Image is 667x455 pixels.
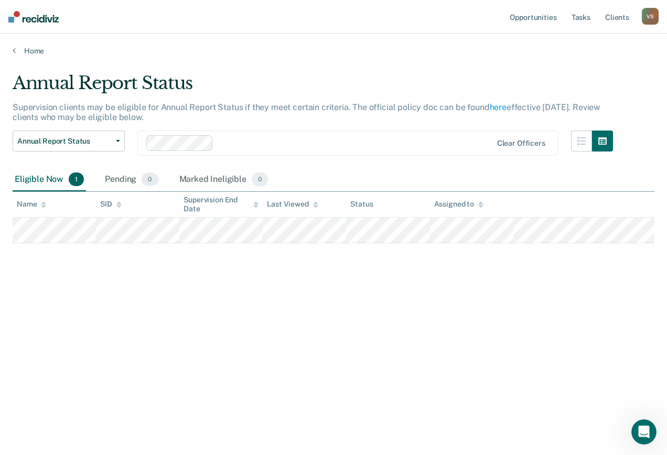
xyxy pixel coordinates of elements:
a: here [490,102,507,112]
div: Supervision End Date [184,196,259,213]
button: Annual Report Status [13,131,125,151]
div: Assigned to [434,200,483,209]
div: Name [17,200,46,209]
div: Last Viewed [267,200,318,209]
span: Annual Report Status [17,137,112,146]
iframe: Intercom live chat [631,419,657,445]
div: SID [100,200,122,209]
span: 1 [69,172,84,186]
img: Recidiviz [8,11,59,23]
div: Marked Ineligible0 [177,168,271,191]
div: Annual Report Status [13,72,613,102]
span: 0 [252,172,268,186]
button: VS [642,8,659,25]
a: Home [13,46,654,56]
div: Status [350,200,373,209]
div: Eligible Now1 [13,168,86,191]
span: 0 [142,172,158,186]
div: V S [642,8,659,25]
p: Supervision clients may be eligible for Annual Report Status if they meet certain criteria. The o... [13,102,600,122]
div: Pending0 [103,168,160,191]
div: Clear officers [497,139,545,148]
